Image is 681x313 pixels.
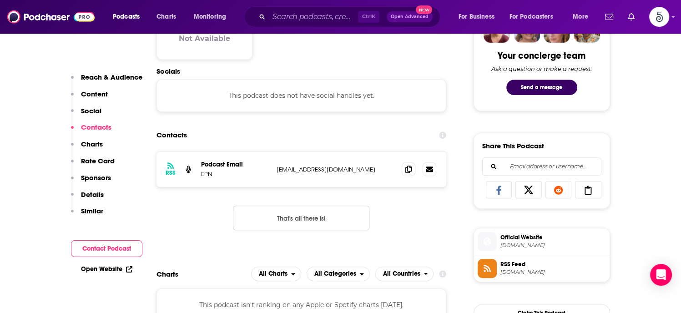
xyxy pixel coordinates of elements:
[251,267,301,281] h2: Platforms
[252,6,449,27] div: Search podcasts, credits, & more...
[314,271,356,277] span: All Categories
[391,15,429,19] span: Open Advanced
[500,260,606,268] span: RSS Feed
[7,8,95,25] img: Podchaser - Follow, Share and Rate Podcasts
[151,10,182,24] a: Charts
[383,271,420,277] span: All Countries
[179,34,230,43] h3: Not Available
[482,157,601,176] div: Search followers
[81,173,111,182] p: Sponsors
[504,10,566,24] button: open menu
[375,267,434,281] button: open menu
[71,190,104,207] button: Details
[156,126,187,144] h2: Contacts
[113,10,140,23] span: Podcasts
[478,259,606,278] a: RSS Feed[DOMAIN_NAME]
[71,73,142,90] button: Reach & Audience
[233,206,369,230] button: Nothing here.
[194,10,226,23] span: Monitoring
[71,173,111,190] button: Sponsors
[500,233,606,242] span: Official Website
[478,232,606,251] a: Official Website[DOMAIN_NAME]
[650,264,672,286] div: Open Intercom Messenger
[81,207,103,215] p: Similar
[498,50,585,61] div: Your concierge team
[81,190,104,199] p: Details
[277,166,395,173] p: [EMAIL_ADDRESS][DOMAIN_NAME]
[575,181,601,198] a: Copy Link
[166,169,176,177] h3: RSS
[81,140,103,148] p: Charts
[259,271,288,277] span: All Charts
[81,106,101,115] p: Social
[81,73,142,81] p: Reach & Audience
[71,106,101,123] button: Social
[515,181,542,198] a: Share on X/Twitter
[649,7,669,27] span: Logged in as Spiral5-G2
[71,140,103,156] button: Charts
[81,90,108,98] p: Content
[81,156,115,165] p: Rate Card
[358,11,379,23] span: Ctrl K
[506,80,577,95] button: Send a message
[545,181,572,198] a: Share on Reddit
[71,123,111,140] button: Contacts
[573,10,588,23] span: More
[269,10,358,24] input: Search podcasts, credits, & more...
[509,10,553,23] span: For Podcasters
[201,161,269,168] p: Podcast Email
[500,269,606,276] span: feeds.feedburner.com
[187,10,238,24] button: open menu
[500,242,606,249] span: epodcastnetwork.com
[251,267,301,281] button: open menu
[601,9,617,25] a: Show notifications dropdown
[486,181,512,198] a: Share on Facebook
[156,79,447,112] div: This podcast does not have social handles yet.
[307,267,370,281] button: open menu
[71,207,103,223] button: Similar
[482,141,544,150] h3: Share This Podcast
[459,10,494,23] span: For Business
[624,9,638,25] a: Show notifications dropdown
[81,123,111,131] p: Contacts
[81,265,132,273] a: Open Website
[156,10,176,23] span: Charts
[649,7,669,27] img: User Profile
[375,267,434,281] h2: Countries
[387,11,433,22] button: Open AdvancedNew
[71,156,115,173] button: Rate Card
[71,90,108,106] button: Content
[649,7,669,27] button: Show profile menu
[452,10,506,24] button: open menu
[71,240,142,257] button: Contact Podcast
[566,10,600,24] button: open menu
[490,158,594,175] input: Email address or username...
[307,267,370,281] h2: Categories
[416,5,432,14] span: New
[156,270,178,278] h2: Charts
[491,65,592,72] div: Ask a question or make a request.
[156,67,447,76] h2: Socials
[201,170,269,178] p: EPN
[106,10,151,24] button: open menu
